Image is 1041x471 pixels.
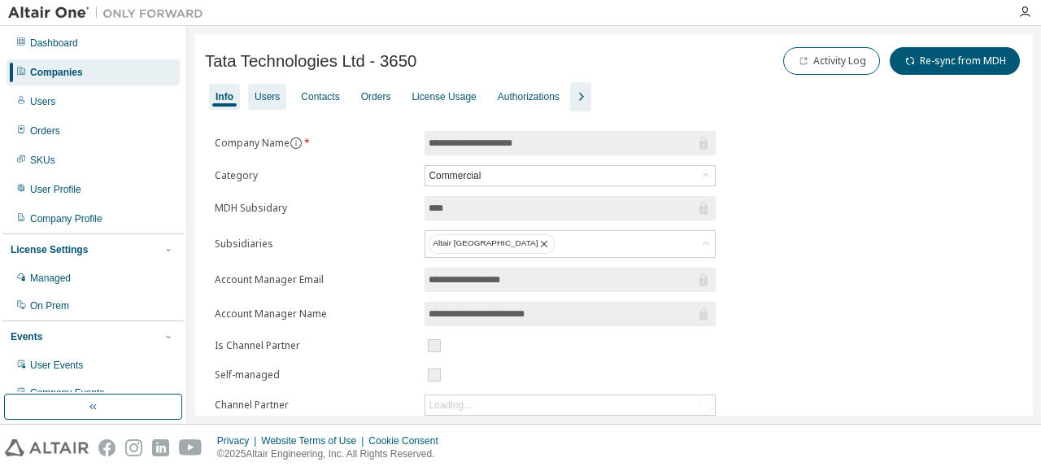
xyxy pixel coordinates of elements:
[215,137,415,150] label: Company Name
[179,439,203,456] img: youtube.svg
[215,369,415,382] label: Self-managed
[425,231,715,257] div: Altair [GEOGRAPHIC_DATA]
[216,90,233,103] div: Info
[217,447,448,461] p: © 2025 Altair Engineering, Inc. All Rights Reserved.
[255,90,280,103] div: Users
[425,395,715,415] div: Loading...
[361,90,391,103] div: Orders
[498,90,560,103] div: Authorizations
[11,330,42,343] div: Events
[30,183,81,196] div: User Profile
[5,439,89,456] img: altair_logo.svg
[152,439,169,456] img: linkedin.svg
[783,47,880,75] button: Activity Log
[290,137,303,150] button: information
[30,359,83,372] div: User Events
[30,272,71,285] div: Managed
[30,212,102,225] div: Company Profile
[30,95,55,108] div: Users
[215,399,415,412] label: Channel Partner
[215,169,415,182] label: Category
[30,37,78,50] div: Dashboard
[8,5,211,21] img: Altair One
[217,434,261,447] div: Privacy
[30,66,83,79] div: Companies
[205,52,416,71] span: Tata Technologies Ltd - 3650
[215,339,415,352] label: Is Channel Partner
[890,47,1020,75] button: Re-sync from MDH
[215,307,415,321] label: Account Manager Name
[30,299,69,312] div: On Prem
[30,154,55,167] div: SKUs
[30,124,60,137] div: Orders
[412,90,476,103] div: License Usage
[11,243,88,256] div: License Settings
[429,399,472,412] div: Loading...
[429,234,555,254] div: Altair [GEOGRAPHIC_DATA]
[425,166,715,185] div: Commercial
[368,434,447,447] div: Cookie Consent
[98,439,115,456] img: facebook.svg
[125,439,142,456] img: instagram.svg
[215,273,415,286] label: Account Manager Email
[301,90,339,103] div: Contacts
[30,386,104,399] div: Company Events
[261,434,368,447] div: Website Terms of Use
[426,167,483,185] div: Commercial
[215,202,415,215] label: MDH Subsidary
[215,238,415,251] label: Subsidiaries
